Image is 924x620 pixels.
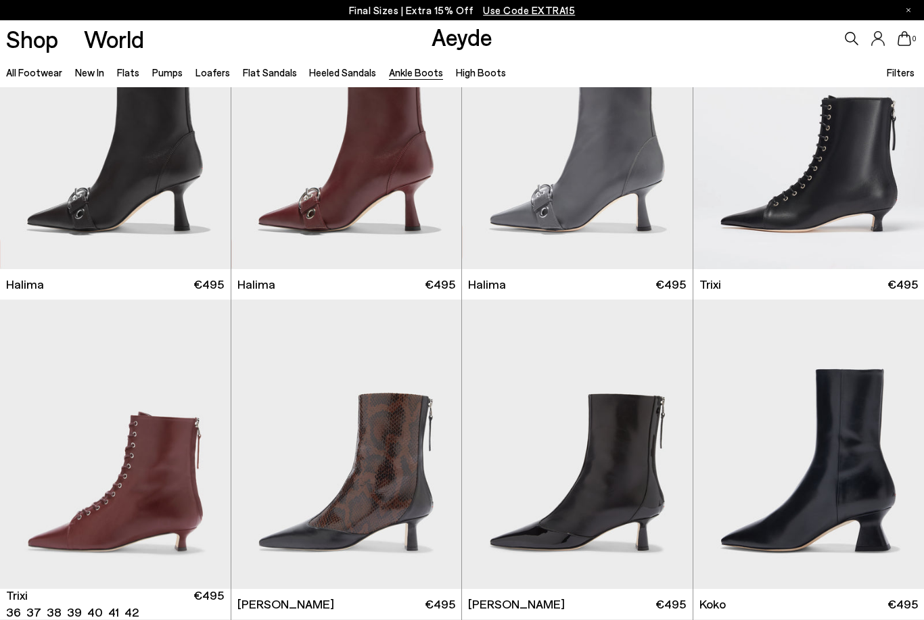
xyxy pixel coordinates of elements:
a: Aeyde [432,22,492,51]
span: €495 [193,276,224,293]
span: €495 [425,596,455,613]
a: Heeled Sandals [309,66,376,78]
a: [PERSON_NAME] €495 [462,589,693,619]
span: €495 [655,596,686,613]
span: Halima [468,276,506,293]
span: Halima [6,276,44,293]
span: [PERSON_NAME] [468,596,565,613]
a: Flats [117,66,139,78]
span: Filters [887,66,915,78]
span: €495 [425,276,455,293]
span: 0 [911,35,918,43]
a: Halima €495 [462,269,693,300]
a: Pumps [152,66,183,78]
a: Shop [6,27,58,51]
span: Koko [699,596,726,613]
a: High Boots [456,66,506,78]
span: [PERSON_NAME] [237,596,334,613]
a: Flat Sandals [243,66,297,78]
span: Trixi [699,276,721,293]
a: 0 [898,31,911,46]
a: Loafers [195,66,230,78]
img: Sila Dual-Toned Boots [462,300,693,589]
span: €495 [887,596,918,613]
span: €495 [887,276,918,293]
p: Final Sizes | Extra 15% Off [349,2,576,19]
span: Halima [237,276,275,293]
a: All Footwear [6,66,62,78]
a: New In [75,66,104,78]
a: Halima €495 [231,269,462,300]
img: Sila Dual-Toned Boots [231,300,462,589]
a: [PERSON_NAME] €495 [231,589,462,619]
span: €495 [655,276,686,293]
a: Ankle Boots [389,66,443,78]
span: Navigate to /collections/ss25-final-sizes [483,4,575,16]
span: Trixi [6,587,28,604]
a: World [84,27,144,51]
